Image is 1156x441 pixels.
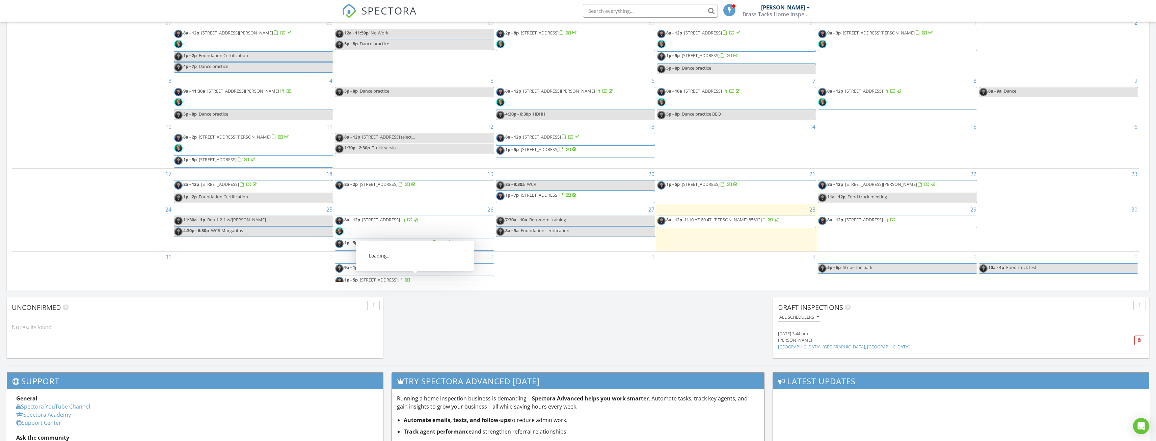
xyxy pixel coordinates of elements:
[533,111,545,117] span: HDHH
[817,75,978,121] td: Go to August 8, 2025
[489,252,495,263] a: Go to September 2, 2025
[16,411,71,418] a: Spectora Academy
[335,88,344,96] img: ch.jpg
[495,169,656,204] td: Go to August 20, 2025
[978,17,1139,75] td: Go to August 2, 2025
[342,9,417,23] a: SPECTORA
[1133,252,1139,263] a: Go to September 6, 2025
[682,181,720,187] span: [STREET_ADDRESS]
[827,30,934,36] a: 9a - 3p [STREET_ADDRESS][PERSON_NAME]
[201,181,239,187] span: [STREET_ADDRESS]
[495,204,656,252] td: Go to August 27, 2025
[496,133,655,145] a: 8a - 12p [STREET_ADDRESS]
[335,277,344,285] img: ch.jpg
[183,88,205,94] span: 9a - 11:30a
[818,217,827,225] img: ch.jpg
[845,181,917,187] span: [STREET_ADDRESS][PERSON_NAME]
[657,216,816,228] a: 8a - 12p 1110 AZ-80 47, [PERSON_NAME] 85602
[647,121,656,132] a: Go to August 13, 2025
[505,192,578,198] a: 1p - 7p [STREET_ADDRESS]
[505,88,614,94] a: 8a - 12p [STREET_ADDRESS][PERSON_NAME]
[818,88,827,96] img: ch.jpg
[657,181,666,190] img: ch.jpg
[207,217,266,223] span: Ben 1-2-1 w/[PERSON_NAME]
[335,134,344,142] img: ch.jpg
[817,169,978,204] td: Go to August 22, 2025
[360,41,389,47] span: Dance practice
[392,373,764,389] h3: Try spectora advanced [DATE]
[657,29,816,51] a: 8a - 12p [STREET_ADDRESS]
[657,87,816,109] a: 8a - 10a [STREET_ADDRESS]
[12,251,173,289] td: Go to August 31, 2025
[978,75,1139,121] td: Go to August 9, 2025
[666,217,682,223] span: 8a - 12p
[505,30,519,36] span: 2p - 8p
[360,277,398,283] span: [STREET_ADDRESS]
[495,75,656,121] td: Go to August 6, 2025
[496,192,505,200] img: ch.jpg
[496,111,505,119] img: ch.jpg
[827,88,843,94] span: 8a - 12p
[684,217,760,223] span: 1110 AZ-80 47, [PERSON_NAME] 85602
[360,88,389,94] span: Dance practice
[505,134,521,140] span: 8a - 12p
[183,30,199,36] span: 8a - 12p
[334,251,495,289] td: Go to September 2, 2025
[16,419,61,426] a: Support Center
[344,134,360,140] span: 8a - 12p
[495,121,656,169] td: Go to August 13, 2025
[174,88,183,96] img: ch.jpg
[335,240,344,248] img: ch.jpg
[164,17,173,28] a: Go to July 27, 2025
[657,217,666,225] img: ch.jpg
[827,30,841,36] span: 9a - 3p
[818,264,827,273] img: ch.jpg
[657,30,666,38] img: ch.jpg
[657,52,666,61] img: ch.jpg
[496,30,505,38] img: ch.jpg
[344,181,358,187] span: 8a - 2p
[174,52,183,61] img: ch.jpg
[827,181,936,187] a: 8a - 12p [STREET_ADDRESS][PERSON_NAME]
[666,181,739,187] a: 1p - 5p [STREET_ADDRESS]
[207,88,279,94] span: [STREET_ADDRESS][PERSON_NAME]
[199,156,237,163] span: [STREET_ADDRESS]
[978,204,1139,252] td: Go to August 30, 2025
[334,75,495,121] td: Go to August 5, 2025
[818,194,827,202] img: ch.jpg
[173,75,334,121] td: Go to August 4, 2025
[827,194,845,200] span: 11a - 12p
[647,204,656,215] a: Go to August 27, 2025
[848,194,887,200] span: Food truck meeting
[16,403,90,410] a: Spectora YouTube Channel
[183,181,258,187] a: 8a - 12p [STREET_ADDRESS]
[360,240,432,246] span: [STREET_ADDRESS][PERSON_NAME]
[657,65,666,73] img: ch.jpg
[505,88,521,94] span: 8a - 12p
[335,216,494,238] a: 8a - 12p [STREET_ADDRESS]
[362,217,400,223] span: [STREET_ADDRESS]
[372,145,398,151] span: Truck service
[521,192,559,198] span: [STREET_ADDRESS]
[978,251,1139,289] td: Go to September 6, 2025
[505,181,525,187] span: 8a - 9:30a
[183,63,197,69] span: 4p - 7p
[167,75,173,86] a: Go to August 3, 2025
[174,217,183,225] img: ch.jpg
[496,146,505,155] img: ch.jpg
[183,194,197,200] span: 1p - 2p
[174,30,183,38] img: ch.jpg
[496,29,655,51] a: 2p - 8p [STREET_ADDRESS]
[12,17,173,75] td: Go to July 27, 2025
[362,134,415,140] span: [STREET_ADDRESS] (elect...
[164,252,173,263] a: Go to August 31, 2025
[344,264,410,270] a: 9a - 1p [STREET_ADDRESS]
[505,192,519,198] span: 1p - 7p
[978,121,1139,169] td: Go to August 16, 2025
[666,65,680,71] span: 5p - 8p
[174,40,183,48] img: untitled.png
[325,169,334,179] a: Go to August 18, 2025
[778,303,843,312] span: Draft Inspections
[335,263,494,275] a: 9a - 1p [STREET_ADDRESS]
[657,180,816,192] a: 1p - 5p [STREET_ADDRESS]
